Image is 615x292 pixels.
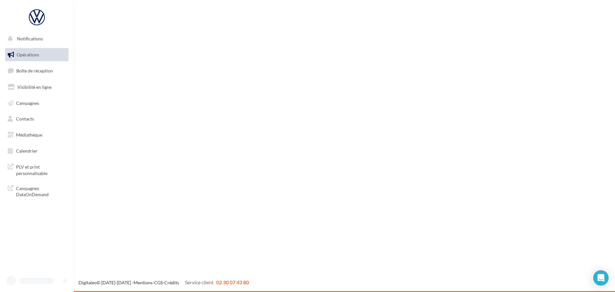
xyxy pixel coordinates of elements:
[16,148,37,154] span: Calendrier
[216,279,249,285] span: 02 30 07 43 80
[4,160,70,179] a: PLV et print personnalisable
[78,280,97,285] a: Digitaleo
[16,116,34,121] span: Contacts
[16,132,42,138] span: Médiathèque
[17,52,39,57] span: Opérations
[4,144,70,158] a: Calendrier
[134,280,152,285] a: Mentions
[164,280,179,285] a: Crédits
[4,112,70,126] a: Contacts
[4,32,67,46] button: Notifications
[4,80,70,94] a: Visibilité en ligne
[4,96,70,110] a: Campagnes
[185,279,214,285] span: Service client
[78,280,249,285] span: © [DATE]-[DATE] - - -
[4,128,70,142] a: Médiathèque
[16,100,39,105] span: Campagnes
[17,36,43,41] span: Notifications
[4,48,70,62] a: Opérations
[4,181,70,200] a: Campagnes DataOnDemand
[16,68,53,73] span: Boîte de réception
[4,64,70,78] a: Boîte de réception
[16,163,66,176] span: PLV et print personnalisable
[17,84,52,90] span: Visibilité en ligne
[16,184,66,198] span: Campagnes DataOnDemand
[154,280,163,285] a: CGS
[593,270,609,286] div: Open Intercom Messenger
